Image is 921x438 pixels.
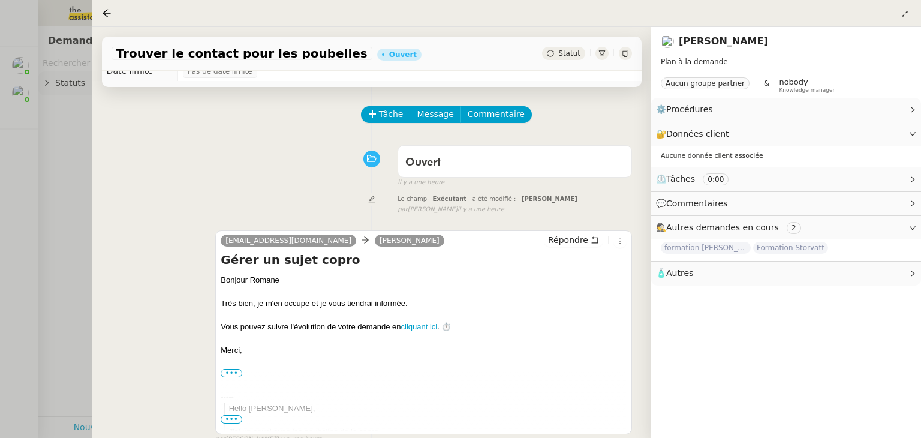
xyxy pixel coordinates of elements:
[221,251,627,268] h4: Gérer un sujet copro
[410,106,460,123] button: Message
[116,47,368,59] span: Trouver le contact pour les poubelles
[389,51,417,58] div: Ouvert
[661,242,751,254] span: formation [PERSON_NAME]
[472,196,516,202] span: a été modifié :
[666,199,727,208] span: Commentaires
[221,369,242,377] label: •••
[544,233,603,247] button: Répondre
[656,174,739,184] span: ⏲️
[666,223,779,232] span: Autres demandes en cours
[679,35,768,47] a: [PERSON_NAME]
[405,157,441,168] span: Ouvert
[651,262,921,285] div: 🧴Autres
[651,122,921,146] div: 🔐Données client
[661,77,750,89] nz-tag: Aucun groupe partner
[225,236,351,245] span: [EMAIL_ADDRESS][DOMAIN_NAME]
[221,274,627,286] div: Bonjour Romane
[229,426,627,438] div: J'ai un souci avec les poubelles de la copro.
[398,205,504,215] small: [PERSON_NAME]
[188,65,252,77] span: Pas de date limite
[703,173,729,185] nz-tag: 0:00
[221,344,627,356] div: Merci,
[398,205,408,215] span: par
[548,234,588,246] span: Répondre
[656,103,718,116] span: ⚙️
[221,391,627,403] div: -----
[651,216,921,239] div: 🕵️Autres demandes en cours 2
[221,298,627,310] div: Très bien, je m'en occupe et je vous tiendrai informée.
[661,35,674,48] img: users%2FyQfMwtYgTqhRP2YHWHmG2s2LYaD3%2Favatar%2Fprofile-pic.png
[522,196,577,202] span: [PERSON_NAME]
[666,268,693,278] span: Autres
[779,87,835,94] span: Knowledge manager
[666,174,695,184] span: Tâches
[651,98,921,121] div: ⚙️Procédures
[401,322,438,331] a: cliquant ici
[779,77,808,86] span: nobody
[651,167,921,191] div: ⏲️Tâches 0:00
[361,106,411,123] button: Tâche
[558,49,580,58] span: Statut
[661,58,728,66] span: Plan à la demande
[661,152,763,160] span: Aucune donnée client associée
[102,62,178,81] td: Date limite
[656,223,806,232] span: 🕵️
[764,77,769,93] span: &
[656,199,733,208] span: 💬
[779,77,835,93] app-user-label: Knowledge manager
[656,127,734,141] span: 🔐
[468,107,525,121] span: Commentaire
[656,268,693,278] span: 🧴
[375,235,444,246] a: [PERSON_NAME]
[221,321,627,333] div: Vous pouvez suivre l'évolution de votre demande en . ⏱️
[417,107,453,121] span: Message
[379,107,404,121] span: Tâche
[398,178,444,188] span: il y a une heure
[753,242,828,254] span: Formation Storvatt
[666,104,713,114] span: Procédures
[433,196,467,202] span: Exécutant
[787,222,801,234] nz-tag: 2
[398,196,427,202] span: Le champ
[666,129,729,139] span: Données client
[221,415,242,424] span: •••
[460,106,532,123] button: Commentaire
[651,192,921,215] div: 💬Commentaires
[458,205,504,215] span: il y a une heure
